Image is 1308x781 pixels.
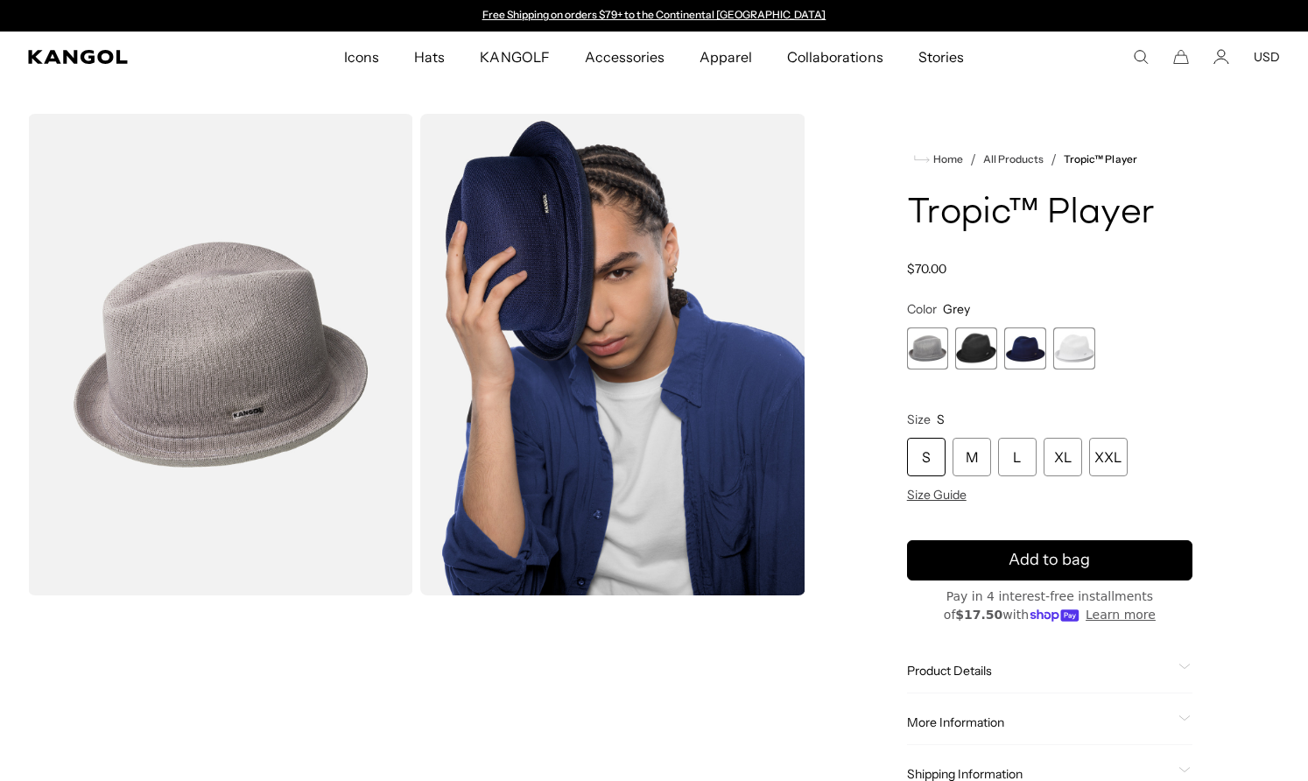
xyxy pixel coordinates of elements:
a: Account [1213,49,1229,65]
span: Grey [943,301,970,317]
button: Add to bag [907,540,1192,580]
li: / [1044,149,1057,170]
a: Icons [327,32,397,82]
label: Grey [907,327,949,369]
div: XXL [1089,438,1128,476]
span: $70.00 [907,261,946,277]
button: USD [1254,49,1280,65]
a: All Products [983,153,1044,165]
span: Home [930,153,963,165]
span: Icons [344,32,379,82]
span: Add to bag [1009,548,1090,572]
a: Free Shipping on orders $79+ to the Continental [GEOGRAPHIC_DATA] [482,8,826,21]
span: Color [907,301,937,317]
h1: Tropic™ Player [907,194,1192,233]
div: 4 of 4 [1053,327,1095,369]
span: KANGOLF [480,32,549,82]
label: Black [955,327,997,369]
span: Size [907,412,931,427]
div: L [998,438,1037,476]
li: / [963,149,976,170]
label: White [1053,327,1095,369]
div: 1 of 4 [907,327,949,369]
span: Stories [918,32,964,82]
nav: breadcrumbs [907,149,1192,170]
a: Apparel [682,32,770,82]
img: color-grey [28,114,413,595]
span: Product Details [907,663,1171,679]
div: 2 of 4 [955,327,997,369]
a: Kangol [28,50,227,64]
span: Size Guide [907,487,967,503]
a: Tropic™ Player [1064,153,1136,165]
a: Collaborations [770,32,900,82]
span: Apparel [700,32,752,82]
div: M [953,438,991,476]
div: XL [1044,438,1082,476]
span: Hats [414,32,445,82]
span: Collaborations [787,32,883,82]
span: S [937,412,945,427]
a: Stories [901,32,981,82]
summary: Search here [1133,49,1149,65]
span: More Information [907,714,1171,730]
a: Home [914,151,963,167]
product-gallery: Gallery Viewer [28,114,805,595]
div: 1 of 2 [474,9,834,23]
a: Accessories [567,32,682,82]
div: S [907,438,946,476]
div: Announcement [474,9,834,23]
a: KANGOLF [462,32,566,82]
div: 3 of 4 [1004,327,1046,369]
label: Navy [1004,327,1046,369]
slideshow-component: Announcement bar [474,9,834,23]
button: Cart [1173,49,1189,65]
a: Hats [397,32,462,82]
span: Accessories [585,32,665,82]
